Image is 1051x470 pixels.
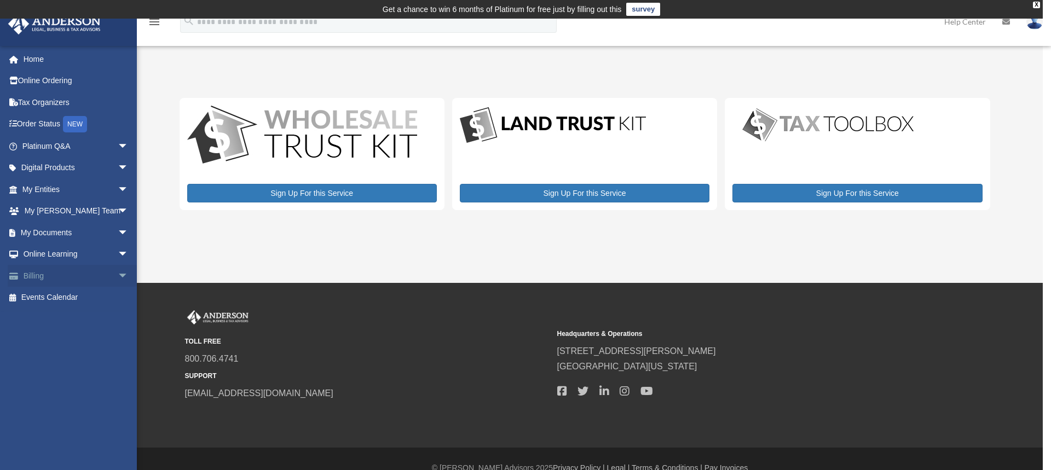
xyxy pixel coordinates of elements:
img: WS-Trust-Kit-lgo-1.jpg [187,106,417,166]
div: Get a chance to win 6 months of Platinum for free just by filling out this [383,3,622,16]
span: arrow_drop_down [118,178,140,201]
img: Anderson Advisors Platinum Portal [185,310,251,324]
i: menu [148,15,161,28]
a: Events Calendar [8,287,145,309]
span: arrow_drop_down [118,157,140,179]
a: 800.706.4741 [185,354,239,363]
img: LandTrust_lgo-1.jpg [460,106,646,146]
a: Billingarrow_drop_down [8,265,145,287]
i: search [183,15,195,27]
a: Sign Up For this Service [460,184,709,202]
a: My Documentsarrow_drop_down [8,222,145,243]
a: Home [8,48,145,70]
span: arrow_drop_down [118,222,140,244]
img: Anderson Advisors Platinum Portal [5,13,104,34]
a: Platinum Q&Aarrow_drop_down [8,135,145,157]
a: Sign Up For this Service [732,184,982,202]
small: Headquarters & Operations [557,328,922,340]
a: My Entitiesarrow_drop_down [8,178,145,200]
a: [EMAIL_ADDRESS][DOMAIN_NAME] [185,388,333,398]
a: survey [626,3,660,16]
a: My [PERSON_NAME] Teamarrow_drop_down [8,200,145,222]
span: arrow_drop_down [118,243,140,266]
img: User Pic [1026,14,1043,30]
span: arrow_drop_down [118,265,140,287]
div: NEW [63,116,87,132]
a: Sign Up For this Service [187,184,437,202]
a: Online Ordering [8,70,145,92]
a: [GEOGRAPHIC_DATA][US_STATE] [557,362,697,371]
span: arrow_drop_down [118,200,140,223]
span: arrow_drop_down [118,135,140,158]
a: Digital Productsarrow_drop_down [8,157,140,179]
div: close [1033,2,1040,8]
a: Tax Organizers [8,91,145,113]
small: TOLL FREE [185,336,550,347]
a: [STREET_ADDRESS][PERSON_NAME] [557,346,716,356]
a: Order StatusNEW [8,113,145,136]
a: Online Learningarrow_drop_down [8,243,145,265]
a: menu [148,19,161,28]
img: taxtoolbox_new-1.webp [732,106,924,144]
small: SUPPORT [185,370,550,382]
